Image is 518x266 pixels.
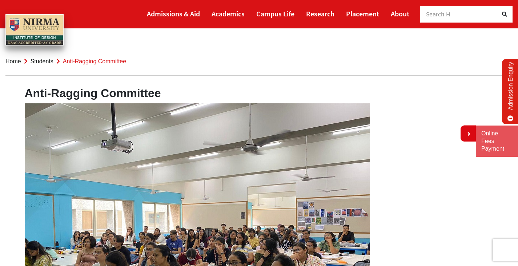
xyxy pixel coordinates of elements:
a: Campus Life [256,6,294,21]
a: Students [31,58,53,64]
a: Placement [346,6,379,21]
a: Home [5,58,21,64]
span: Anti-Ragging Committee [63,58,126,64]
img: main_logo [5,14,64,45]
a: Admissions & Aid [147,6,200,21]
h2: Anti-Ragging Committee [25,86,494,100]
a: About [391,6,409,21]
span: Search H [426,10,450,18]
a: Research [306,6,334,21]
nav: breadcrumb [5,47,513,76]
a: Online Fees Payment [481,130,513,152]
a: Academics [212,6,245,21]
